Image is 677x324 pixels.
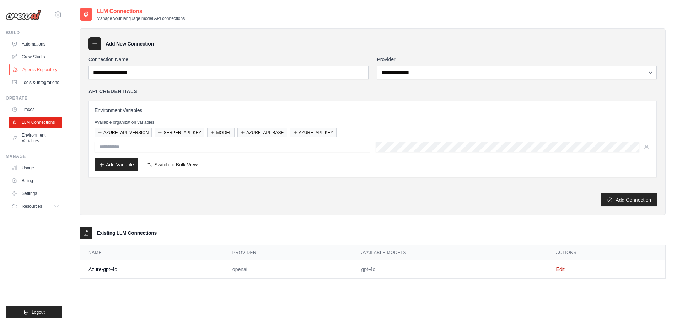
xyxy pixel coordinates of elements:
button: Logout [6,306,62,318]
a: Edit [556,266,565,272]
button: AZURE_API_BASE [237,128,287,137]
button: Add Connection [601,193,657,206]
label: Connection Name [88,56,369,63]
button: SERPER_API_KEY [155,128,204,137]
img: Logo [6,10,41,20]
h3: Environment Variables [95,107,651,114]
td: Azure-gpt-4o [80,260,224,279]
div: Manage [6,154,62,159]
button: MODEL [207,128,235,137]
td: gpt-4o [353,260,547,279]
a: Environment Variables [9,129,62,147]
p: Available organization variables: [95,119,651,125]
span: Resources [22,203,42,209]
div: Build [6,30,62,36]
button: Switch to Bulk View [143,158,202,171]
label: Provider [377,56,657,63]
a: Tools & Integrations [9,77,62,88]
a: Traces [9,104,62,115]
span: Logout [32,309,45,315]
td: openai [224,260,353,279]
a: LLM Connections [9,117,62,128]
th: Available Models [353,245,547,260]
div: Operate [6,95,62,101]
a: Agents Repository [9,64,63,75]
a: Settings [9,188,62,199]
button: Add Variable [95,158,138,171]
th: Provider [224,245,353,260]
h3: Existing LLM Connections [97,229,157,237]
th: Actions [548,245,665,260]
th: Name [80,245,224,260]
h2: LLM Connections [97,7,185,16]
h4: API Credentials [88,88,137,95]
h3: Add New Connection [106,40,154,47]
a: Usage [9,162,62,174]
a: Automations [9,38,62,50]
p: Manage your language model API connections [97,16,185,21]
span: Switch to Bulk View [154,161,198,168]
button: AZURE_API_VERSION [95,128,152,137]
a: Billing [9,175,62,186]
button: Resources [9,201,62,212]
a: Crew Studio [9,51,62,63]
button: AZURE_API_KEY [290,128,337,137]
